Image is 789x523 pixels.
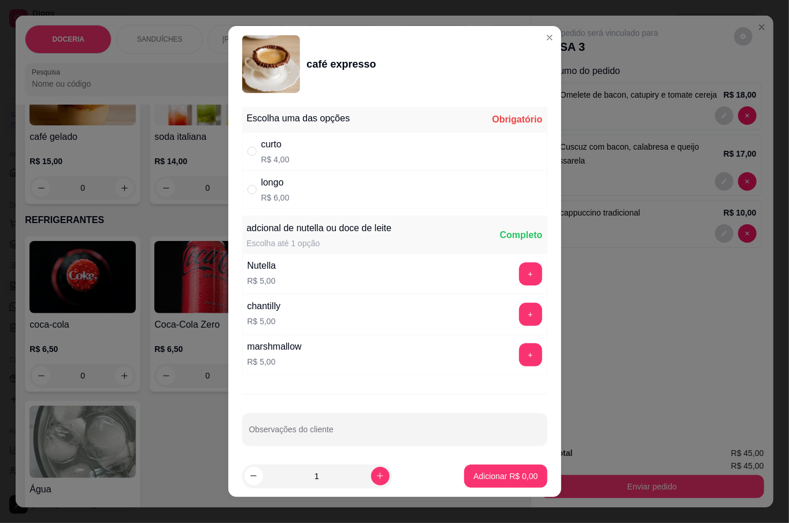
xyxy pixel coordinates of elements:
div: Obrigatório [492,113,542,127]
button: add [519,262,542,285]
div: Escolha até 1 opção [247,238,392,249]
img: product-image [242,35,300,93]
div: Nutella [247,259,276,273]
div: café expresso [307,56,376,72]
div: longo [261,176,290,190]
div: chantilly [247,299,281,313]
div: Completo [500,228,543,242]
p: R$ 4,00 [261,154,290,165]
button: decrease-product-quantity [245,467,263,485]
button: add [519,303,542,326]
div: marshmallow [247,340,302,354]
div: curto [261,138,290,151]
p: R$ 6,00 [261,192,290,203]
button: Adicionar R$ 0,00 [464,465,547,488]
div: adcional de nutella ou doce de leite [247,221,392,235]
p: R$ 5,00 [247,356,302,368]
div: Escolha uma das opções [247,112,350,125]
p: R$ 5,00 [247,275,276,287]
button: Close [540,28,559,47]
input: Observações do cliente [249,428,540,440]
button: add [519,343,542,366]
button: increase-product-quantity [371,467,390,485]
p: R$ 5,00 [247,316,281,327]
p: Adicionar R$ 0,00 [473,470,538,482]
